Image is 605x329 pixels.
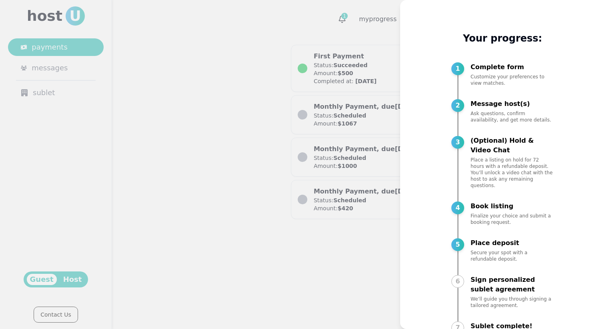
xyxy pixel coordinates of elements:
[451,136,464,149] div: 3
[471,201,554,211] p: Book listing
[451,238,464,251] div: 5
[471,136,554,155] p: (Optional) Hold & Video Chat
[451,32,554,45] p: Your progress:
[471,213,554,225] p: Finalize your choice and submit a booking request.
[471,62,554,72] p: Complete form
[471,296,554,309] p: We’ll guide you through signing a tailored agreement.
[471,238,554,248] p: Place deposit
[451,62,464,75] div: 1
[471,99,554,109] p: Message host(s)
[471,157,554,189] p: Place a listing on hold for 72 hours with a refundable deposit. You’ll unlock a video chat with t...
[451,99,464,112] div: 2
[471,249,554,262] p: Secure your spot with a refundable deposit.
[451,201,464,214] div: 4
[471,110,554,123] p: Ask questions, confirm availability, and get more details.
[451,275,464,288] div: 6
[471,275,554,294] p: Sign personalized sublet agreement
[471,74,554,86] p: Customize your preferences to view matches.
